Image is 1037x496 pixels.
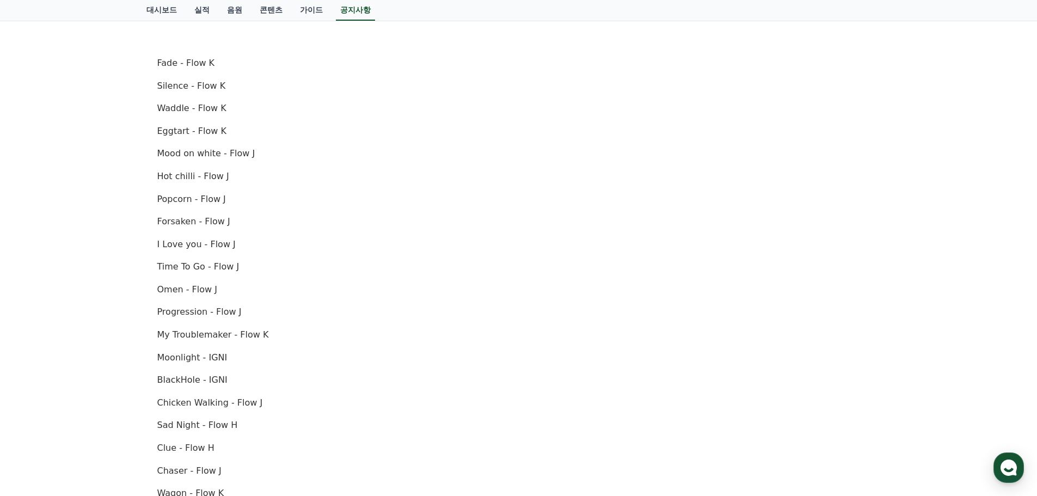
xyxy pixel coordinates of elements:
p: Omen - Flow J [157,283,880,297]
p: BlackHole - IGNI [157,373,880,387]
a: 설정 [140,345,209,372]
p: Sad Night - Flow H [157,418,880,432]
p: I Love you - Flow J [157,237,880,252]
p: Chicken Walking - Flow J [157,396,880,410]
p: Eggtart - Flow K [157,124,880,138]
p: Silence - Flow K [157,79,880,93]
p: Mood on white - Flow J [157,146,880,161]
p: Progression - Flow J [157,305,880,319]
a: 홈 [3,345,72,372]
p: Popcorn - Flow J [157,192,880,206]
p: Hot chilli - Flow J [157,169,880,183]
p: Moonlight - IGNI [157,351,880,365]
p: Waddle - Flow K [157,101,880,115]
p: Time To Go - Flow J [157,260,880,274]
span: 설정 [168,362,181,370]
p: My Troublemaker - Flow K [157,328,880,342]
a: 대화 [72,345,140,372]
span: 대화 [100,362,113,371]
span: 홈 [34,362,41,370]
p: Fade - Flow K [157,56,880,70]
p: Forsaken - Flow J [157,215,880,229]
p: Clue - Flow H [157,441,880,455]
p: Chaser - Flow J [157,464,880,478]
